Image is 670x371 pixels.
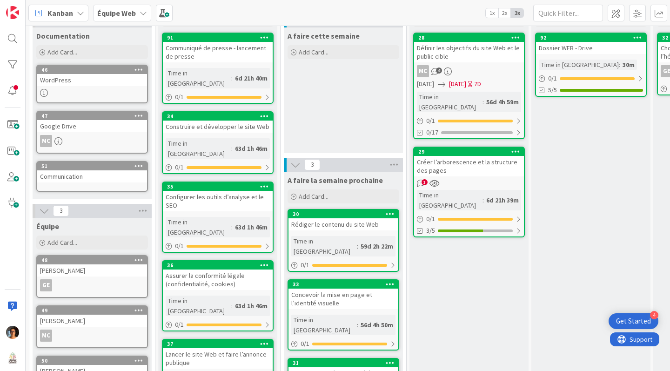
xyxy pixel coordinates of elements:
[40,279,52,291] div: GE
[97,8,136,18] b: Équipe Web
[288,218,398,230] div: Rédiger le contenu du site Web
[37,264,147,277] div: [PERSON_NAME]
[293,211,398,217] div: 30
[299,192,328,201] span: Add Card...
[474,79,481,89] div: 7D
[418,34,524,41] div: 28
[36,222,59,231] span: Équipe
[536,73,646,84] div: 0/1
[37,112,147,120] div: 47
[163,34,273,42] div: 91
[536,34,646,42] div: 92
[37,66,147,86] div: 46WordPress
[414,213,524,225] div: 0/1
[163,340,273,348] div: 37
[41,358,147,364] div: 50
[414,156,524,176] div: Créer l’arborescence et la structure des pages
[37,315,147,327] div: [PERSON_NAME]
[288,210,398,230] div: 30Rédiger le contenu du site Web
[163,270,273,290] div: Assurer la conformité légale (confidentialité, cookies)
[41,67,147,73] div: 46
[417,92,482,112] div: Time in [GEOGRAPHIC_DATA]
[358,320,395,330] div: 56d 4h 50m
[37,256,147,277] div: 48[PERSON_NAME]
[548,85,557,95] span: 5/5
[166,138,231,159] div: Time in [GEOGRAPHIC_DATA]
[293,281,398,288] div: 33
[482,195,484,205] span: :
[37,162,147,170] div: 51
[36,31,90,40] span: Documentation
[449,79,466,89] span: [DATE]
[619,60,620,70] span: :
[163,34,273,62] div: 91Communiqué de presse - lancement de presse
[231,143,233,154] span: :
[288,359,398,367] div: 31
[650,311,658,319] div: 4
[167,341,273,347] div: 37
[418,148,524,155] div: 29
[167,262,273,269] div: 36
[299,48,328,56] span: Add Card...
[414,148,524,156] div: 29
[37,120,147,132] div: Google Drive
[357,241,358,251] span: :
[482,97,484,107] span: :
[37,279,147,291] div: GE
[175,241,184,251] span: 0 / 1
[426,128,438,137] span: 0/17
[37,306,147,327] div: 49[PERSON_NAME]
[163,319,273,331] div: 0/1
[486,8,498,18] span: 1x
[609,313,658,329] div: Open Get Started checklist, remaining modules: 4
[163,261,273,270] div: 36
[47,48,77,56] span: Add Card...
[37,357,147,365] div: 50
[175,92,184,102] span: 0 / 1
[616,317,651,326] div: Get Started
[288,259,398,271] div: 0/1
[6,6,19,19] img: Visit kanbanzone.com
[231,73,233,83] span: :
[41,257,147,263] div: 48
[233,222,270,232] div: 63d 1h 46m
[167,183,273,190] div: 35
[357,320,358,330] span: :
[422,179,428,185] span: 3
[37,162,147,182] div: 51Communication
[37,306,147,315] div: 49
[301,260,309,270] span: 0 / 1
[166,296,231,316] div: Time in [GEOGRAPHIC_DATA]
[304,159,320,170] span: 3
[288,31,360,40] span: A faire cette semaine
[301,339,309,349] span: 0 / 1
[426,226,435,236] span: 3/5
[414,115,524,127] div: 0/1
[291,315,357,335] div: Time in [GEOGRAPHIC_DATA]
[231,301,233,311] span: :
[358,241,395,251] div: 59d 2h 22m
[293,360,398,366] div: 31
[163,240,273,252] div: 0/1
[288,210,398,218] div: 30
[47,7,73,19] span: Kanban
[37,135,147,147] div: MC
[163,112,273,133] div: 34Construire et développer le site Web
[53,205,69,216] span: 3
[548,74,557,83] span: 0 / 1
[288,280,398,309] div: 33Concevoir la mise en page et l’identité visuelle
[37,256,147,264] div: 48
[426,214,435,224] span: 0 / 1
[175,320,184,330] span: 0 / 1
[163,112,273,121] div: 34
[620,60,637,70] div: 30m
[540,34,646,41] div: 92
[166,217,231,237] div: Time in [GEOGRAPHIC_DATA]
[40,135,52,147] div: MC
[40,330,52,342] div: MC
[288,280,398,289] div: 33
[414,65,524,77] div: MC
[163,340,273,369] div: 37Lancer le site Web et faire l’annonce publique
[414,34,524,42] div: 28
[6,352,19,365] img: avatar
